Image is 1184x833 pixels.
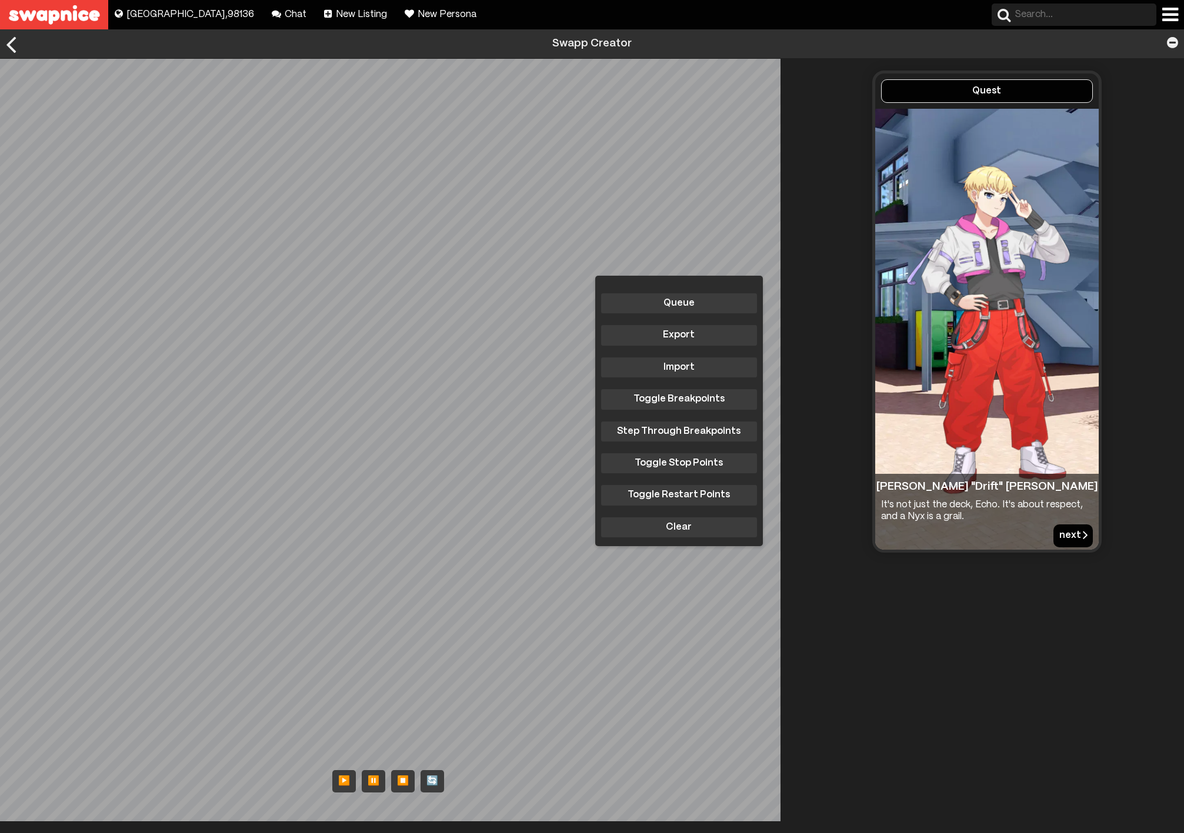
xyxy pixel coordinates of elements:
[881,79,1093,103] button: Quest
[601,485,757,505] button: Toggle Restart Points
[118,29,1065,55] h1: Swapp Creator
[324,29,325,30] span: Create a new listing for an item.
[875,499,1099,524] div: It's not just the deck, Echo. It's about respect, and a Nyx is a grail.
[601,453,757,473] button: Toggle Stop Points
[601,389,757,409] button: Toggle Breakpoints
[391,770,415,792] button: ⏹️
[362,770,385,792] button: ⏸️
[876,474,1098,500] h3: [PERSON_NAME] "Drift" [PERSON_NAME]
[882,86,1092,96] div: Quest
[875,109,1099,550] img: images%2Fpersona_visual_novels%2Fblake_fullbody.png.webp
[601,421,757,441] button: Step Through Breakpoints
[1053,524,1093,547] button: next
[332,770,356,792] button: ▶️
[601,517,757,537] button: Clear
[601,357,757,377] button: Import
[992,4,1156,26] input: Search...
[421,770,444,792] button: 🔄
[601,325,757,345] button: Export
[601,293,757,313] button: Queue
[1162,29,1163,30] span: Menu options for Swapnice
